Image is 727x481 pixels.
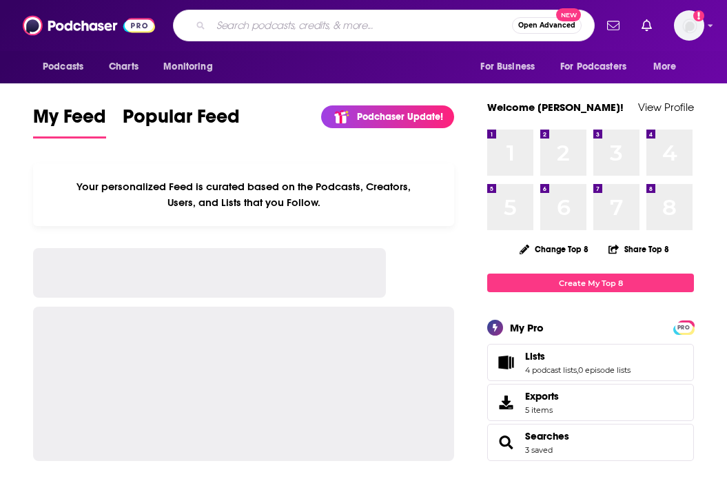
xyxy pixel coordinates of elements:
button: Open AdvancedNew [512,17,582,34]
img: Podchaser - Follow, Share and Rate Podcasts [23,12,155,39]
span: Open Advanced [518,22,575,29]
a: Exports [487,384,694,421]
span: Monitoring [163,57,212,76]
span: New [556,8,581,21]
a: Lists [525,350,631,362]
a: Lists [492,353,520,372]
a: 4 podcast lists [525,365,577,375]
input: Search podcasts, credits, & more... [211,14,512,37]
span: Searches [487,424,694,461]
button: Change Top 8 [511,240,597,258]
span: Exports [525,390,559,402]
button: Show profile menu [674,10,704,41]
span: Podcasts [43,57,83,76]
span: Lists [487,344,694,381]
button: open menu [471,54,552,80]
img: User Profile [674,10,704,41]
a: 0 episode lists [578,365,631,375]
a: Charts [100,54,147,80]
a: Show notifications dropdown [636,14,657,37]
span: , [577,365,578,375]
a: PRO [675,322,692,332]
a: My Feed [33,105,106,139]
a: Create My Top 8 [487,274,694,292]
p: Podchaser Update! [357,111,443,123]
a: Popular Feed [123,105,240,139]
svg: Add a profile image [693,10,704,21]
div: Search podcasts, credits, & more... [173,10,595,41]
button: open menu [154,54,230,80]
a: Welcome [PERSON_NAME]! [487,101,624,114]
a: View Profile [638,101,694,114]
button: open menu [644,54,694,80]
a: Show notifications dropdown [602,14,625,37]
span: For Podcasters [560,57,626,76]
span: For Business [480,57,535,76]
span: Logged in as cmand-c [674,10,704,41]
span: Lists [525,350,545,362]
span: Popular Feed [123,105,240,136]
a: Searches [525,430,569,442]
div: My Pro [510,321,544,334]
span: 5 items [525,405,559,415]
span: Exports [492,393,520,412]
div: Your personalized Feed is curated based on the Podcasts, Creators, Users, and Lists that you Follow. [33,163,454,226]
button: open menu [33,54,101,80]
a: 3 saved [525,445,553,455]
span: PRO [675,323,692,333]
button: Share Top 8 [608,236,670,263]
span: More [653,57,677,76]
button: open menu [551,54,646,80]
span: My Feed [33,105,106,136]
span: Charts [109,57,139,76]
a: Searches [492,433,520,452]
